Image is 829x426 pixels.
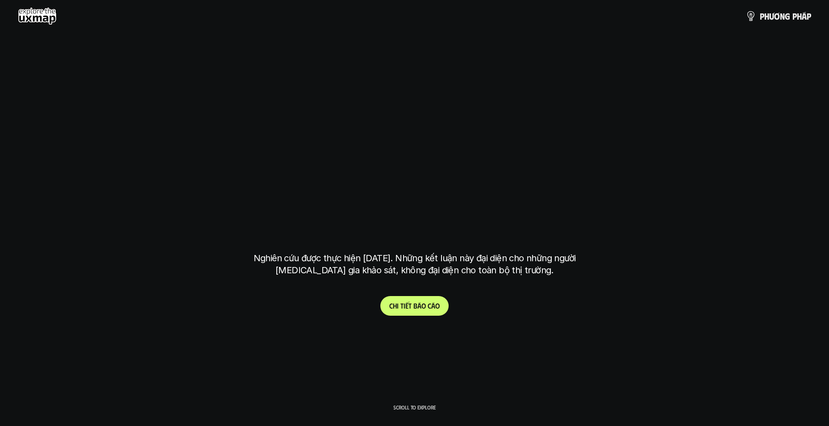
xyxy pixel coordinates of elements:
span: h [797,11,802,21]
span: p [760,11,764,21]
span: ư [769,11,774,21]
h1: phạm vi công việc của [252,135,578,172]
span: h [393,301,397,310]
span: á [417,301,421,310]
span: i [397,301,399,310]
span: p [807,11,811,21]
span: t [400,301,404,310]
span: h [764,11,769,21]
span: b [413,301,417,310]
a: phươngpháp [746,7,811,25]
span: c [428,301,431,310]
span: á [802,11,807,21]
span: ế [405,301,408,310]
span: p [792,11,797,21]
span: i [404,301,405,310]
span: á [431,301,435,310]
h6: Kết quả nghiên cứu [384,113,452,123]
h1: tại [GEOGRAPHIC_DATA] [255,205,574,243]
p: Scroll to explore [393,404,436,410]
span: ơ [774,11,780,21]
a: Chitiếtbáocáo [380,296,449,316]
p: Nghiên cứu được thực hiện [DATE]. Những kết luận này đại diện cho những người [MEDICAL_DATA] gia ... [247,252,582,276]
span: n [780,11,785,21]
span: o [421,301,426,310]
span: g [785,11,790,21]
span: o [435,301,440,310]
span: C [389,301,393,310]
span: t [408,301,412,310]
